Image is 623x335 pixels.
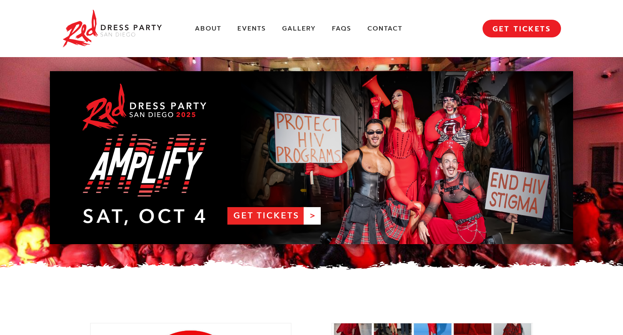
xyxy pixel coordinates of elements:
[195,25,221,33] a: About
[62,8,163,49] img: Red Dress Party San Diego
[332,25,351,33] a: FAQs
[367,25,402,33] a: Contact
[483,20,561,37] a: GET TICKETS
[282,25,316,33] a: Gallery
[237,25,266,33] a: Events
